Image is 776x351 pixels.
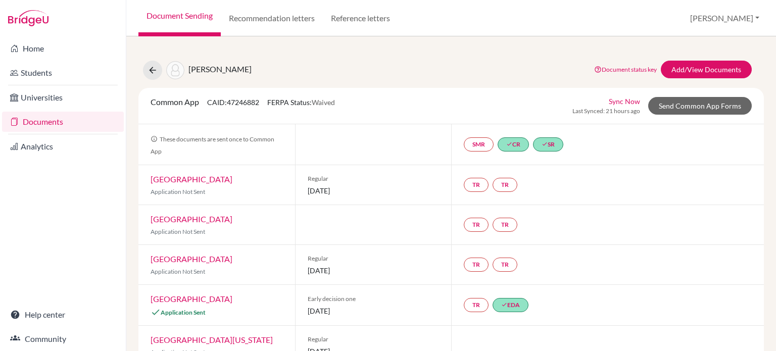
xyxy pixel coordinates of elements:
img: Bridge-U [8,10,48,26]
i: done [542,141,548,147]
a: Sync Now [609,96,640,107]
a: doneEDA [493,298,528,312]
a: [GEOGRAPHIC_DATA] [151,254,232,264]
a: Analytics [2,136,124,157]
a: TR [464,178,489,192]
span: [DATE] [308,185,440,196]
span: Application Not Sent [151,268,205,275]
span: CAID: 47246882 [207,98,259,107]
a: doneCR [498,137,529,152]
span: Waived [312,98,335,107]
a: Add/View Documents [661,61,752,78]
span: Common App [151,97,199,107]
span: Regular [308,335,440,344]
span: Application Sent [161,309,206,316]
a: [GEOGRAPHIC_DATA][US_STATE] [151,335,273,344]
span: [DATE] [308,265,440,276]
a: TR [464,298,489,312]
a: Students [2,63,124,83]
span: Early decision one [308,294,440,304]
span: [DATE] [308,306,440,316]
a: TR [464,218,489,232]
a: TR [493,178,517,192]
a: [GEOGRAPHIC_DATA] [151,214,232,224]
a: Community [2,329,124,349]
a: [GEOGRAPHIC_DATA] [151,174,232,184]
a: [GEOGRAPHIC_DATA] [151,294,232,304]
span: Regular [308,254,440,263]
i: done [506,141,512,147]
span: FERPA Status: [267,98,335,107]
a: Send Common App Forms [648,97,752,115]
a: doneSR [533,137,563,152]
button: [PERSON_NAME] [686,9,764,28]
a: Home [2,38,124,59]
span: Last Synced: 21 hours ago [572,107,640,116]
a: Document status key [594,66,657,73]
a: Universities [2,87,124,108]
a: Documents [2,112,124,132]
a: TR [493,258,517,272]
a: TR [493,218,517,232]
i: done [501,302,507,308]
span: [PERSON_NAME] [188,64,252,74]
a: Help center [2,305,124,325]
span: Regular [308,174,440,183]
span: Application Not Sent [151,228,205,235]
a: TR [464,258,489,272]
a: SMR [464,137,494,152]
span: These documents are sent once to Common App [151,135,274,155]
span: Application Not Sent [151,188,205,195]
